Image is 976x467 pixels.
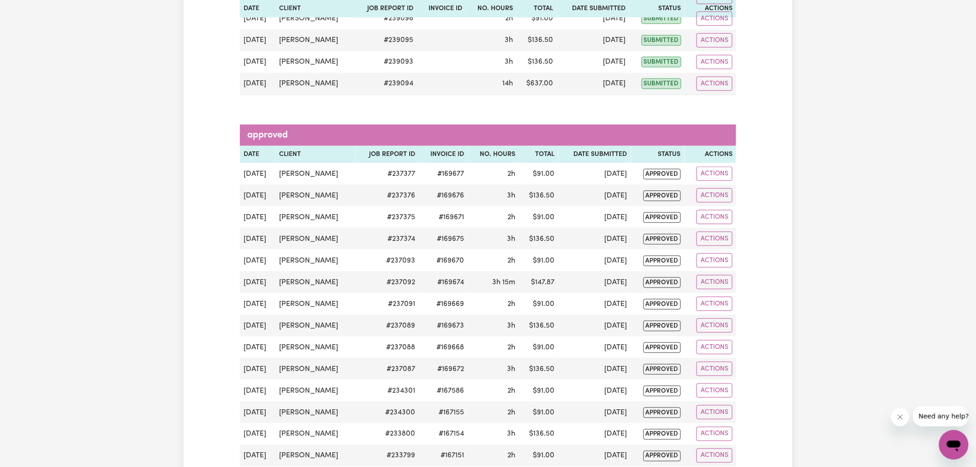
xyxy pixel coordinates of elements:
[419,228,468,250] td: #169675
[643,212,681,223] span: approved
[240,250,276,271] td: [DATE]
[558,293,631,315] td: [DATE]
[517,30,557,51] td: $ 136.50
[643,191,681,201] span: approved
[643,299,681,310] span: approved
[519,380,558,401] td: $ 91.00
[696,253,732,268] button: Actions
[643,234,681,245] span: approved
[643,407,681,418] span: approved
[419,293,468,315] td: #169669
[276,380,355,401] td: [PERSON_NAME]
[696,33,732,48] button: Actions
[507,344,515,351] span: 2 hours
[505,58,513,66] span: 3 hours
[419,315,468,336] td: #169673
[519,315,558,336] td: $ 136.50
[696,427,732,441] button: Actions
[354,73,417,95] td: # 239094
[419,380,468,401] td: #167586
[276,293,355,315] td: [PERSON_NAME]
[507,300,515,308] span: 2 hours
[643,342,681,353] span: approved
[240,206,276,228] td: [DATE]
[558,358,631,380] td: [DATE]
[240,73,275,95] td: [DATE]
[240,30,275,51] td: [DATE]
[492,279,515,286] span: 3 hours 15 minutes
[275,51,354,73] td: [PERSON_NAME]
[643,386,681,396] span: approved
[240,146,276,163] th: Date
[696,275,732,289] button: Actions
[240,401,276,423] td: [DATE]
[355,163,419,185] td: # 237377
[355,315,419,336] td: # 237089
[419,146,468,163] th: Invoice ID
[276,358,355,380] td: [PERSON_NAME]
[642,35,681,46] span: submitted
[419,423,468,445] td: #167154
[631,146,684,163] th: Status
[642,57,681,67] span: submitted
[419,445,468,467] td: #167151
[507,192,515,199] span: 3 hours
[558,336,631,358] td: [DATE]
[6,6,56,14] span: Need any help?
[557,51,629,73] td: [DATE]
[240,423,276,445] td: [DATE]
[355,228,419,250] td: # 237374
[240,315,276,336] td: [DATE]
[240,51,275,73] td: [DATE]
[419,336,468,358] td: #169668
[696,167,732,181] button: Actions
[643,169,681,180] span: approved
[276,146,355,163] th: Client
[355,185,419,206] td: # 237376
[517,8,557,30] td: $ 91.00
[558,228,631,250] td: [DATE]
[558,206,631,228] td: [DATE]
[519,445,558,467] td: $ 91.00
[696,318,732,333] button: Actions
[240,185,276,206] td: [DATE]
[240,445,276,467] td: [DATE]
[643,364,681,375] span: approved
[276,185,355,206] td: [PERSON_NAME]
[557,30,629,51] td: [DATE]
[276,445,355,467] td: [PERSON_NAME]
[696,210,732,224] button: Actions
[696,362,732,376] button: Actions
[696,297,732,311] button: Actions
[507,322,515,329] span: 3 hours
[354,51,417,73] td: # 239093
[939,430,969,460] iframe: Button to launch messaging window
[696,340,732,354] button: Actions
[519,146,558,163] th: Total
[519,336,558,358] td: $ 91.00
[684,146,736,163] th: Actions
[240,271,276,293] td: [DATE]
[276,163,355,185] td: [PERSON_NAME]
[519,358,558,380] td: $ 136.50
[507,431,515,438] span: 3 hours
[558,445,631,467] td: [DATE]
[643,277,681,288] span: approved
[354,30,417,51] td: # 239095
[517,73,557,95] td: $ 637.00
[240,163,276,185] td: [DATE]
[276,401,355,423] td: [PERSON_NAME]
[643,256,681,266] span: approved
[275,30,354,51] td: [PERSON_NAME]
[275,8,354,30] td: [PERSON_NAME]
[519,271,558,293] td: $ 147.87
[355,293,419,315] td: # 237091
[354,8,417,30] td: # 239096
[240,336,276,358] td: [DATE]
[502,80,513,87] span: 14 hours
[519,250,558,271] td: $ 91.00
[507,214,515,221] span: 2 hours
[519,401,558,423] td: $ 91.00
[558,250,631,271] td: [DATE]
[643,451,681,461] span: approved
